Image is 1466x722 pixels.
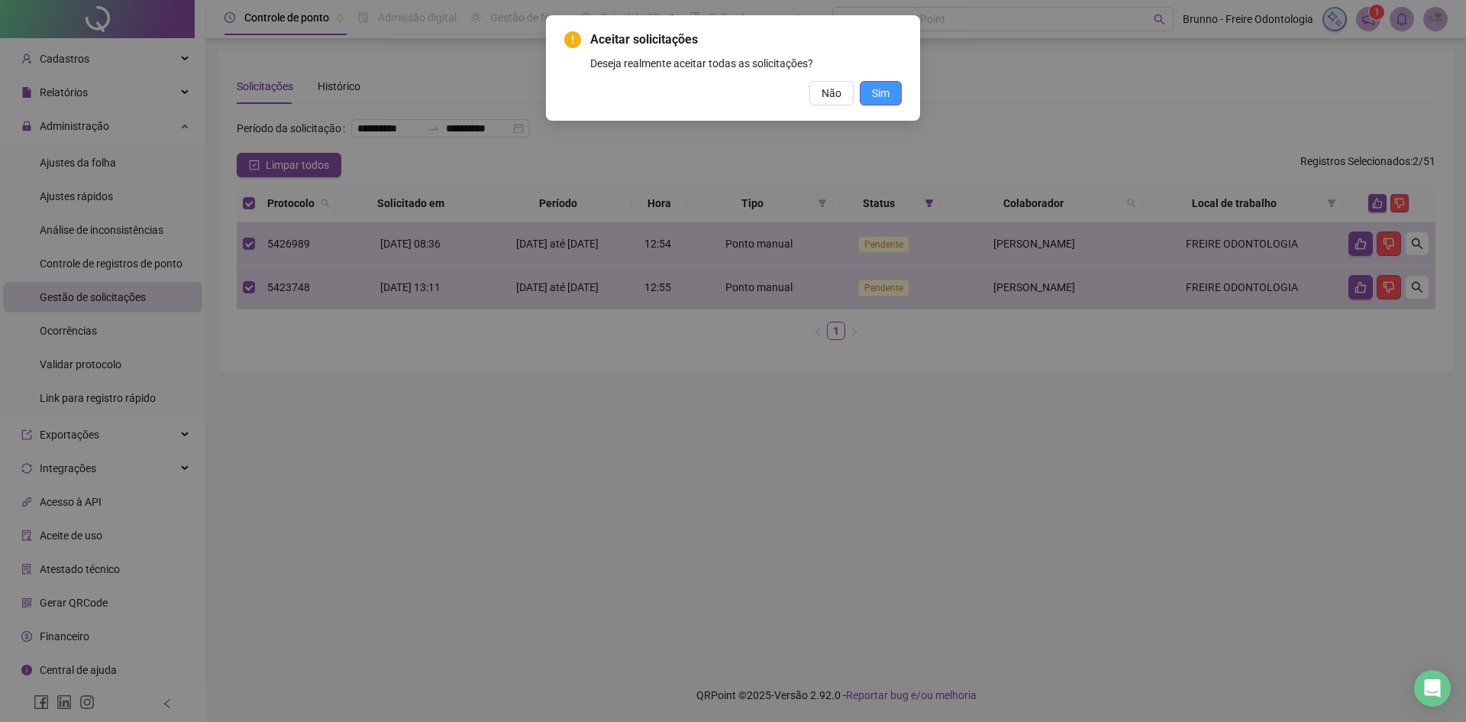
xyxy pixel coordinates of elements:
span: Aceitar solicitações [590,31,902,49]
div: Open Intercom Messenger [1414,670,1451,707]
span: exclamation-circle [564,31,581,48]
button: Sim [860,81,902,105]
span: Não [822,85,841,102]
span: Sim [872,85,890,102]
button: Não [809,81,854,105]
div: Deseja realmente aceitar todas as solicitações? [590,55,902,72]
